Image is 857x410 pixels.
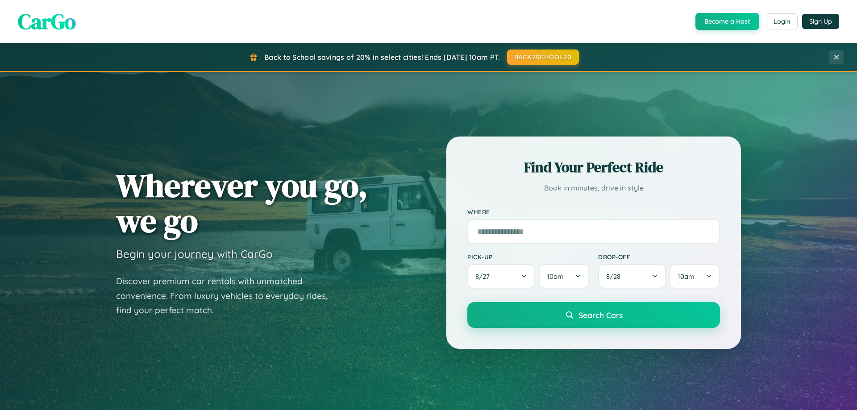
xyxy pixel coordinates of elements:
span: 8 / 28 [606,272,625,281]
label: Drop-off [598,253,720,261]
button: 8/27 [467,264,535,289]
button: Become a Host [695,13,759,30]
span: 10am [678,272,695,281]
label: Where [467,208,720,215]
span: 8 / 27 [475,272,494,281]
button: 8/28 [598,264,666,289]
p: Discover premium car rentals with unmatched convenience. From luxury vehicles to everyday rides, ... [116,274,339,318]
h2: Find Your Perfect Ride [467,157,720,177]
button: Search Cars [467,302,720,328]
button: 10am [670,264,720,289]
p: Book in minutes, drive in style [467,182,720,195]
h1: Wherever you go, we go [116,168,368,238]
button: Login [766,13,798,29]
h3: Begin your journey with CarGo [116,247,273,261]
span: Back to School savings of 20% in select cities! Ends [DATE] 10am PT. [264,53,500,62]
span: Search Cars [578,310,623,320]
span: 10am [547,272,564,281]
button: Sign Up [802,14,839,29]
span: CarGo [18,7,76,36]
label: Pick-up [467,253,589,261]
button: 10am [539,264,589,289]
button: BACK2SCHOOL20 [507,50,579,65]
